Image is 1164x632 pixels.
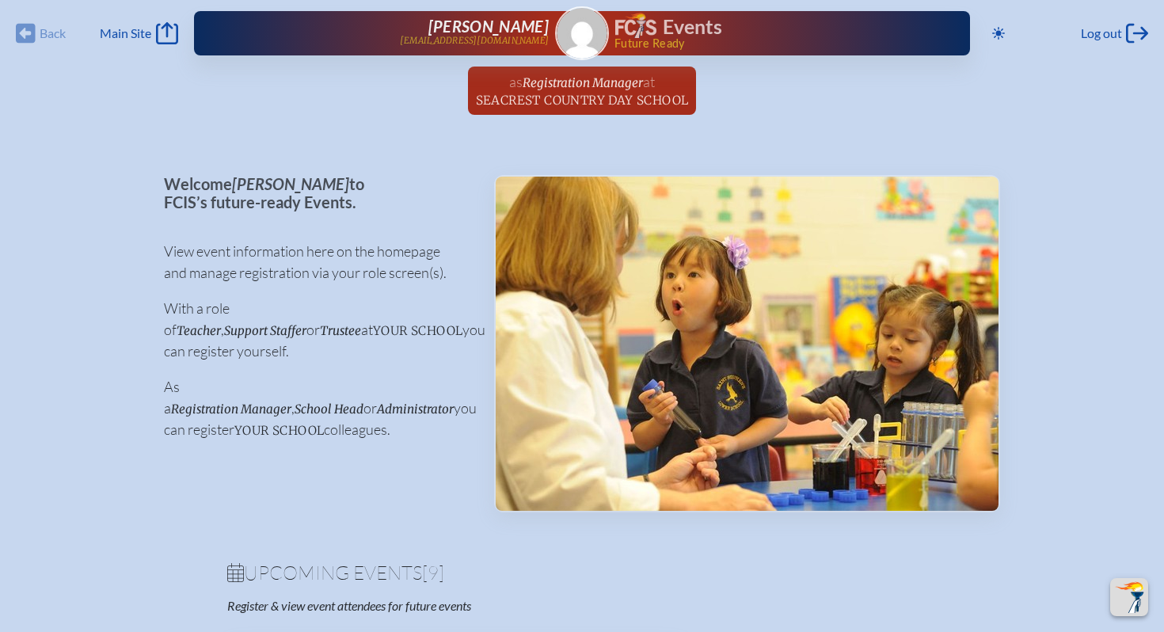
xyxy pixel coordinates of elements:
span: Registration Manager [171,402,291,417]
span: [9] [422,561,444,584]
a: Gravatar [555,6,609,60]
p: Welcome to FCIS’s future-ready Events. [164,175,469,211]
img: To the top [1113,581,1145,613]
p: View event information here on the homepage and manage registration via your role screen(s). [164,241,469,284]
a: [PERSON_NAME][EMAIL_ADDRESS][DOMAIN_NAME] [245,17,549,49]
h1: Upcoming Events [227,563,937,582]
span: School Head [295,402,363,417]
span: Future Ready [614,38,920,49]
span: at [643,73,655,90]
p: Register & view event attendees for future events [227,598,645,614]
span: Log out [1081,25,1122,41]
span: Registration Manager [523,75,643,90]
p: [EMAIL_ADDRESS][DOMAIN_NAME] [400,36,549,46]
span: your school [373,323,462,338]
button: Scroll Top [1110,578,1148,616]
p: With a role of , or at you can register yourself. [164,298,469,362]
span: Administrator [377,402,454,417]
span: your school [234,423,324,438]
span: as [509,73,523,90]
img: Gravatar [557,8,607,59]
span: Teacher [177,323,221,338]
img: Events [496,177,999,511]
span: Seacrest Country Day School [476,93,689,108]
span: Support Staffer [224,323,306,338]
span: Trustee [320,323,361,338]
span: [PERSON_NAME] [232,174,349,193]
p: As a , or you can register colleagues. [164,376,469,440]
a: Main Site [100,22,177,44]
a: asRegistration ManageratSeacrest Country Day School [470,67,695,115]
span: [PERSON_NAME] [428,17,549,36]
div: FCIS Events — Future ready [615,13,919,49]
span: Main Site [100,25,151,41]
